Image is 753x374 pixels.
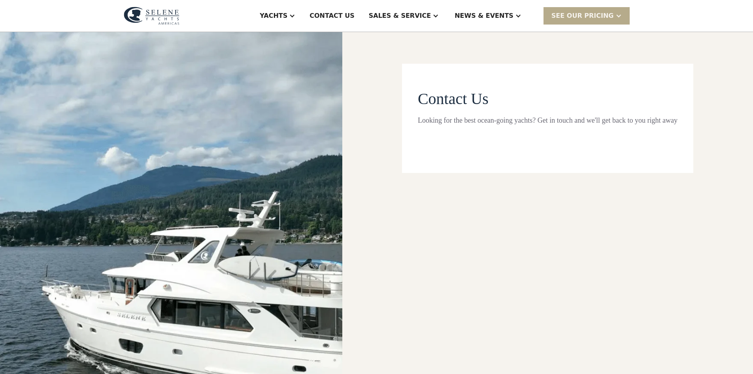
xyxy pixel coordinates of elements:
img: logo [124,7,179,25]
div: Yachts [260,11,287,21]
div: SEE Our Pricing [544,7,630,24]
div: Sales & Service [369,11,431,21]
div: News & EVENTS [455,11,513,21]
span: Contact Us [418,90,489,108]
div: Contact US [310,11,355,21]
div: SEE Our Pricing [551,11,614,21]
form: Contact page From [418,89,678,142]
div: Looking for the best ocean-going yachts? Get in touch and we'll get back to you right away [418,115,678,126]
